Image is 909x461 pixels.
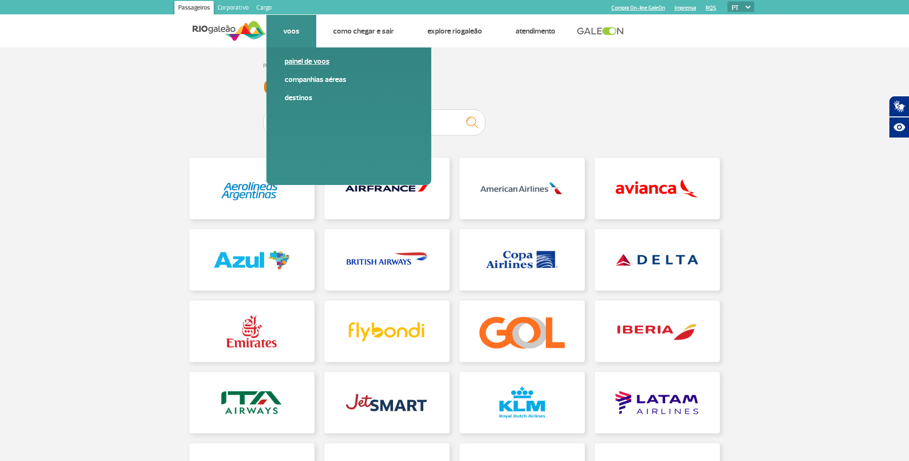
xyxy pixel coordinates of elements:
a: Destinos [285,92,413,103]
a: Página Inicial [263,62,293,69]
a: Cargo [253,1,276,16]
a: Explore RIOgaleão [427,26,482,36]
a: RQS [706,5,716,11]
a: Painel de voos [285,56,413,67]
input: Digite o que procura [263,109,485,136]
a: Corporativo [214,1,253,16]
a: Como chegar e sair [333,26,394,36]
a: Passageiros [174,1,214,16]
a: Voos [283,26,299,36]
button: Abrir tradutor de língua de sinais. [889,96,909,117]
a: Atendimento [516,26,555,36]
a: Companhias Aéreas [285,74,413,85]
a: Imprensa [675,5,696,11]
h3: Companhias Aéreas [263,76,646,100]
button: Abrir recursos assistivos. [889,117,909,138]
div: Plugin de acessibilidade da Hand Talk. [889,96,909,138]
a: Compra On-line GaleOn [611,5,665,11]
